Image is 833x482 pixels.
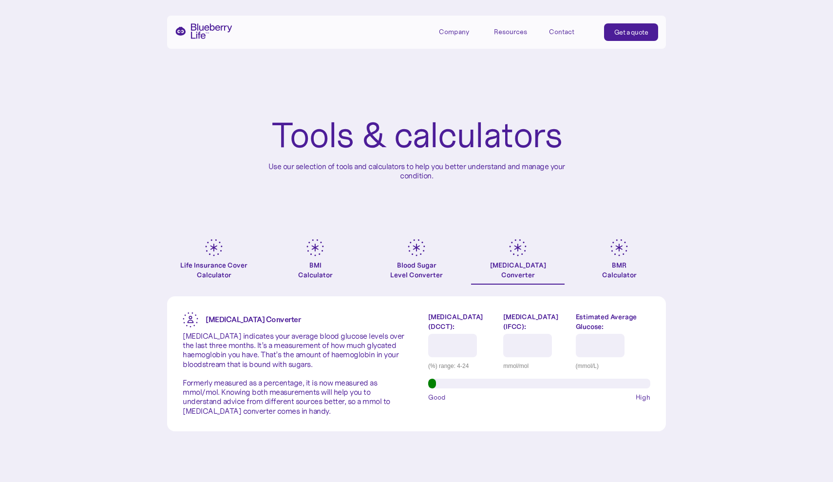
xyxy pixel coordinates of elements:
div: Resources [494,23,538,39]
a: Get a quote [604,23,659,41]
a: Life Insurance Cover Calculator [167,239,261,285]
div: (%) range: 4-24 [428,361,496,371]
div: (mmol/L) [576,361,650,371]
span: High [636,392,650,402]
span: Good [428,392,446,402]
div: Blood Sugar Level Converter [390,260,443,280]
a: BMICalculator [268,239,362,285]
label: [MEDICAL_DATA] (DCCT): [428,312,496,331]
a: [MEDICAL_DATA]Converter [471,239,565,285]
div: [MEDICAL_DATA] Converter [490,260,546,280]
a: Blood SugarLevel Converter [370,239,463,285]
p: Use our selection of tools and calculators to help you better understand and manage your condition. [261,162,572,180]
div: mmol/mol [503,361,568,371]
a: BMRCalculator [572,239,666,285]
p: [MEDICAL_DATA] indicates your average blood glucose levels over the last three months. It’s a mea... [183,331,405,416]
div: Resources [494,28,527,36]
h1: Tools & calculators [271,117,562,154]
div: Company [439,28,469,36]
div: Life Insurance Cover Calculator [167,260,261,280]
div: Company [439,23,483,39]
div: BMI Calculator [298,260,333,280]
div: Contact [549,28,574,36]
div: Get a quote [614,27,648,37]
div: BMR Calculator [602,260,637,280]
a: home [175,23,232,39]
label: Estimated Average Glucose: [576,312,650,331]
label: [MEDICAL_DATA] (IFCC): [503,312,568,331]
strong: [MEDICAL_DATA] Converter [206,314,301,324]
a: Contact [549,23,593,39]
